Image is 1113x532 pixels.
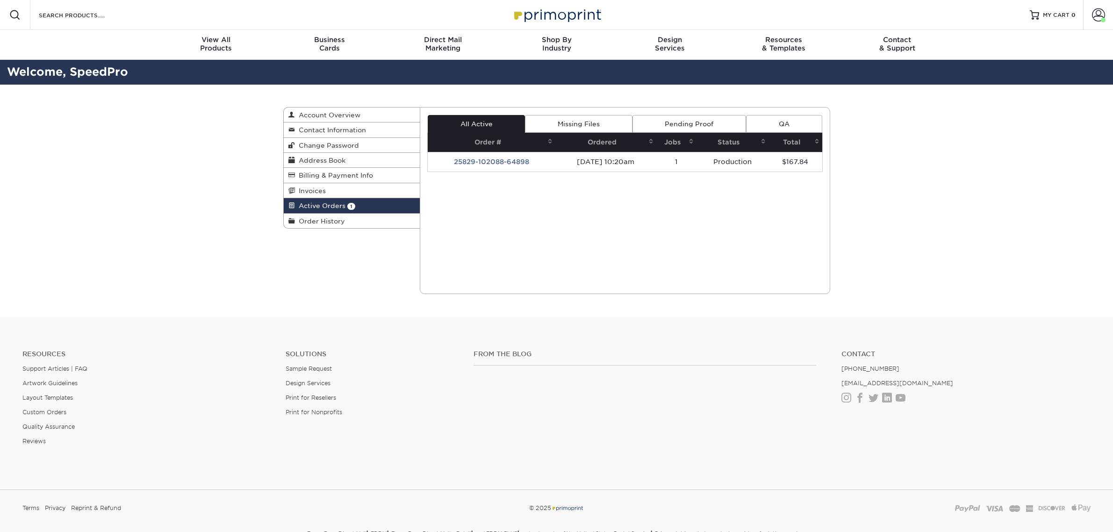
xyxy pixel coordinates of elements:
[768,152,822,172] td: $167.84
[159,36,273,44] span: View All
[286,365,332,372] a: Sample Request
[273,36,386,44] span: Business
[286,380,330,387] a: Design Services
[22,423,75,430] a: Quality Assurance
[347,203,355,210] span: 1
[284,168,420,183] a: Billing & Payment Info
[555,133,656,152] th: Ordered
[841,365,899,372] a: [PHONE_NUMBER]
[840,36,954,52] div: & Support
[613,30,727,60] a: DesignServices
[500,36,613,52] div: Industry
[613,36,727,44] span: Design
[38,9,129,21] input: SEARCH PRODUCTS.....
[727,36,840,44] span: Resources
[428,152,555,172] td: 25829-102088-64898
[295,111,360,119] span: Account Overview
[295,157,345,164] span: Address Book
[286,409,342,416] a: Print for Nonprofits
[746,115,822,133] a: QA
[159,36,273,52] div: Products
[376,501,737,515] div: © 2025
[613,36,727,52] div: Services
[295,202,345,209] span: Active Orders
[500,30,613,60] a: Shop ByIndustry
[510,5,603,25] img: Primoprint
[284,122,420,137] a: Contact Information
[632,115,746,133] a: Pending Proof
[840,30,954,60] a: Contact& Support
[697,152,768,172] td: Production
[1043,11,1070,19] span: MY CART
[525,115,632,133] a: Missing Files
[295,217,345,225] span: Order History
[768,133,822,152] th: Total
[159,30,273,60] a: View AllProducts
[386,30,500,60] a: Direct MailMarketing
[286,350,460,358] h4: Solutions
[295,187,326,194] span: Invoices
[273,30,386,60] a: BusinessCards
[284,183,420,198] a: Invoices
[555,152,656,172] td: [DATE] 10:20am
[284,138,420,153] a: Change Password
[22,394,73,401] a: Layout Templates
[295,142,359,149] span: Change Password
[474,350,817,358] h4: From the Blog
[284,214,420,228] a: Order History
[295,126,366,134] span: Contact Information
[841,380,953,387] a: [EMAIL_ADDRESS][DOMAIN_NAME]
[386,36,500,52] div: Marketing
[656,152,697,172] td: 1
[697,133,768,152] th: Status
[428,115,525,133] a: All Active
[656,133,697,152] th: Jobs
[284,198,420,213] a: Active Orders 1
[22,380,78,387] a: Artwork Guidelines
[551,504,584,511] img: Primoprint
[22,438,46,445] a: Reviews
[841,350,1091,358] a: Contact
[22,350,272,358] h4: Resources
[840,36,954,44] span: Contact
[71,501,121,515] a: Reprint & Refund
[500,36,613,44] span: Shop By
[284,108,420,122] a: Account Overview
[295,172,373,179] span: Billing & Payment Info
[386,36,500,44] span: Direct Mail
[428,133,555,152] th: Order #
[22,501,39,515] a: Terms
[1071,12,1076,18] span: 0
[45,501,65,515] a: Privacy
[273,36,386,52] div: Cards
[286,394,336,401] a: Print for Resellers
[22,409,66,416] a: Custom Orders
[284,153,420,168] a: Address Book
[22,365,87,372] a: Support Articles | FAQ
[727,36,840,52] div: & Templates
[727,30,840,60] a: Resources& Templates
